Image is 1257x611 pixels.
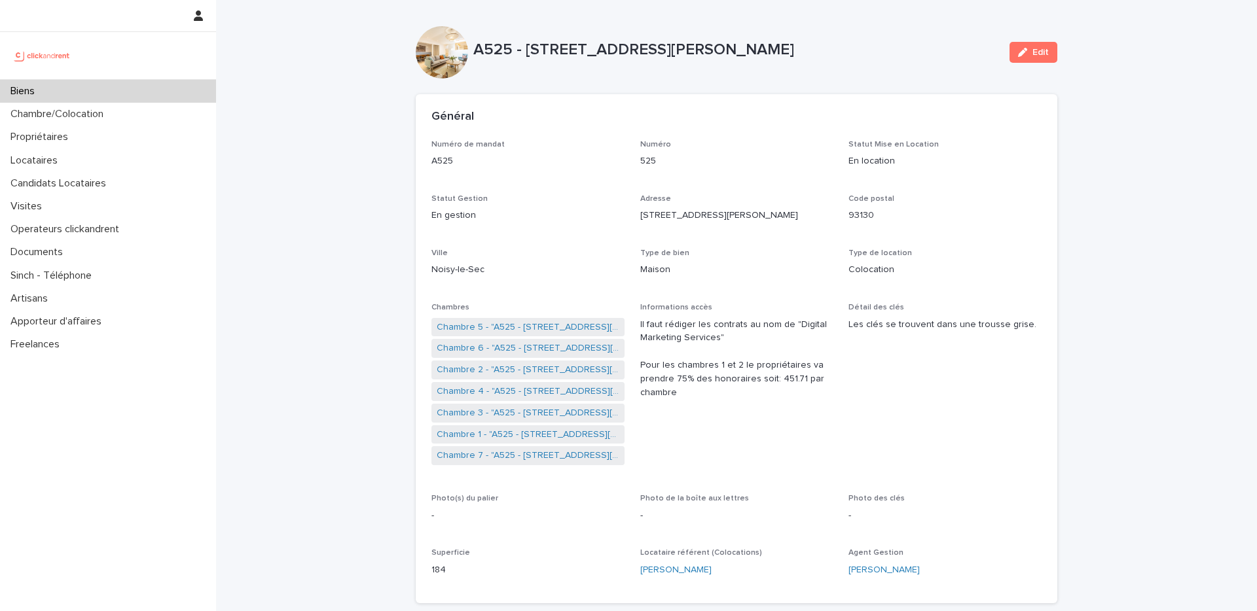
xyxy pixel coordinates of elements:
[431,509,625,523] p: -
[640,263,833,277] p: Maison
[431,195,488,203] span: Statut Gestion
[848,195,894,203] span: Code postal
[848,141,939,148] span: Statut Mise en Location
[437,321,619,334] a: Chambre 5 - "A525 - [STREET_ADDRESS][PERSON_NAME]"
[437,363,619,377] a: Chambre 2 - "A525 - [STREET_ADDRESS][PERSON_NAME]"
[640,318,833,400] p: Il faut rédiger les contrats au nom de "Digital Marketing Services" Pour les chambres 1 et 2 le p...
[5,108,114,120] p: Chambre/Colocation
[5,131,79,143] p: Propriétaires
[848,563,920,577] a: [PERSON_NAME]
[848,154,1042,168] p: En location
[431,141,505,148] span: Numéro de mandat
[5,315,112,328] p: Apporteur d'affaires
[848,209,1042,222] p: 93130
[431,249,448,257] span: Ville
[848,495,905,502] span: Photo des clés
[5,223,130,236] p: Operateurs clickandrent
[640,563,712,577] a: [PERSON_NAME]
[848,318,1042,332] p: Les clés se trouvent dans une trousse grise.
[5,338,70,351] p: Freelances
[431,209,625,222] p: En gestion
[640,195,671,203] span: Adresse
[848,249,912,257] span: Type de location
[640,249,689,257] span: Type de bien
[848,263,1042,277] p: Colocation
[431,563,625,577] p: 184
[848,509,1042,523] p: -
[5,246,73,258] p: Documents
[437,428,619,442] a: Chambre 1 - "A525 - [STREET_ADDRESS][PERSON_NAME]"
[431,110,474,124] h2: Général
[5,85,45,97] p: Biens
[431,495,498,502] span: Photo(s) du palier
[848,304,904,311] span: Détail des clés
[437,341,619,355] a: Chambre 6 - "A525 - [STREET_ADDRESS][PERSON_NAME]"
[640,304,712,311] span: Informations accès
[640,549,762,557] span: Locataire référent (Colocations)
[1032,48,1049,57] span: Edit
[473,41,999,60] p: A525 - [STREET_ADDRESS][PERSON_NAME]
[1010,42,1057,63] button: Edit
[640,509,833,523] p: -
[10,43,74,69] img: UCB0brd3T0yccxBKYDjQ
[5,200,52,213] p: Visites
[640,209,833,222] p: [STREET_ADDRESS][PERSON_NAME]
[437,385,619,398] a: Chambre 4 - "A525 - [STREET_ADDRESS][PERSON_NAME]"
[5,154,68,167] p: Locataires
[431,263,625,277] p: Noisy-le-Sec
[437,449,619,463] a: Chambre 7 - "A525 - [STREET_ADDRESS][PERSON_NAME]"
[5,270,102,282] p: Sinch - Téléphone
[431,304,469,311] span: Chambres
[640,141,671,148] span: Numéro
[848,549,903,557] span: Agent Gestion
[640,495,749,502] span: Photo de la boîte aux lettres
[5,177,117,190] p: Candidats Locataires
[431,154,625,168] p: A525
[5,292,58,305] p: Artisans
[640,154,833,168] p: 525
[437,406,619,420] a: Chambre 3 - "A525 - [STREET_ADDRESS][PERSON_NAME]"
[431,549,470,557] span: Superficie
